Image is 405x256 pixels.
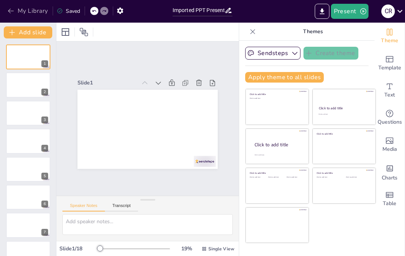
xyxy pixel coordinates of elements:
button: Transcript [105,203,138,212]
div: Add a table [375,185,405,213]
button: Apply theme to all slides [245,72,324,83]
button: Create theme [303,47,358,60]
div: 3 [41,117,48,123]
div: 7 [6,213,50,238]
div: Click to add title [319,106,369,110]
div: 4 [41,145,48,152]
button: Sendsteps [245,47,300,60]
button: Export to PowerPoint [315,4,329,19]
div: 5 [41,173,48,179]
div: C R [381,5,395,18]
div: 1 [6,44,50,69]
div: Click to add title [255,142,303,148]
div: Click to add title [250,93,303,96]
div: Click to add text [287,176,303,178]
div: Click to add text [346,176,370,178]
button: Speaker Notes [62,203,105,212]
span: Position [79,28,88,37]
div: Click to add text [317,176,340,178]
span: Charts [382,174,397,182]
div: Add text boxes [375,77,405,104]
div: Add ready made slides [375,50,405,77]
span: Questions [378,118,402,126]
div: 2 [41,89,48,95]
div: Slide 1 / 18 [59,245,98,252]
div: Slide 1 [83,113,114,170]
span: Template [378,64,401,72]
input: Insert title [173,5,225,16]
button: C R [381,4,395,19]
span: Theme [381,37,398,45]
span: Single View [208,246,234,252]
div: Layout [59,26,71,38]
div: 4 [6,129,50,153]
div: Click to add text [268,176,285,178]
div: 6 [6,185,50,210]
div: Click to add body [255,154,302,156]
div: Click to add title [317,172,370,175]
button: Present [331,4,369,19]
div: Click to add text [319,113,369,115]
div: Change the overall theme [375,23,405,50]
div: 6 [41,201,48,207]
div: Saved [57,8,80,15]
span: Text [384,91,395,99]
button: My Library [6,5,51,17]
div: 19 % [177,245,196,252]
div: Get real-time input from your audience [375,104,405,131]
button: Add slide [4,26,52,38]
div: 1 [41,60,48,67]
span: Media [382,145,397,153]
div: Add charts and graphs [375,158,405,185]
div: 3 [6,101,50,126]
div: 5 [6,157,50,182]
p: Themes [259,23,367,41]
div: Click to add text [250,98,303,100]
div: Click to add title [317,132,370,135]
div: Click to add text [250,176,267,178]
span: Table [383,199,396,208]
div: 2 [6,72,50,97]
div: 7 [41,229,48,236]
div: Click to add title [250,172,303,175]
div: Add images, graphics, shapes or video [375,131,405,158]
